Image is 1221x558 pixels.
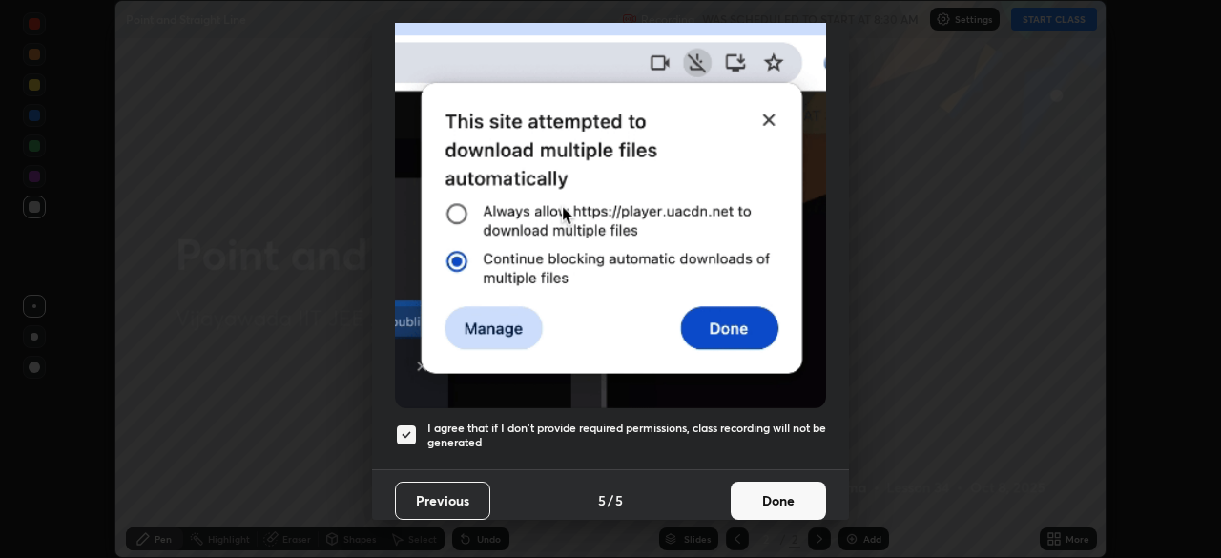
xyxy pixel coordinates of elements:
h4: / [608,490,613,510]
h4: 5 [598,490,606,510]
button: Previous [395,482,490,520]
h5: I agree that if I don't provide required permissions, class recording will not be generated [427,421,826,450]
h4: 5 [615,490,623,510]
button: Done [731,482,826,520]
